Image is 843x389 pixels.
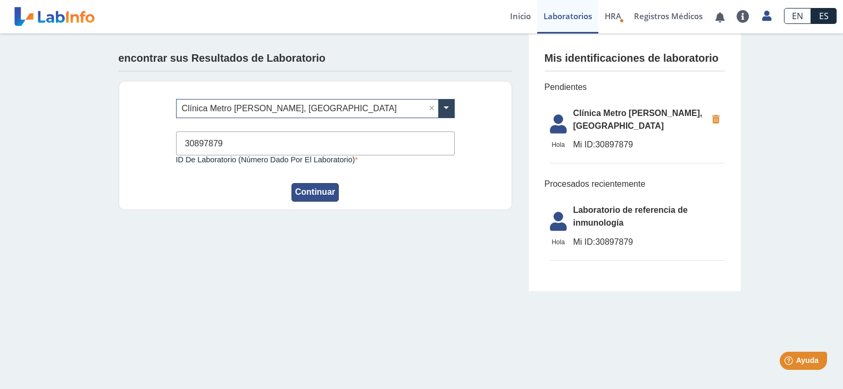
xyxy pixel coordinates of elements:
[605,11,621,21] font: HRA
[748,347,831,377] iframe: Lanzador de widgets de ayuda
[291,183,339,202] button: Continuar
[634,11,703,21] font: Registros Médicos
[595,140,633,149] font: 30897879
[510,11,531,21] font: Inicio
[595,237,633,246] font: 30897879
[545,82,587,92] font: Pendientes
[176,155,355,164] font: ID de laboratorio (número dado por el laboratorio)
[544,11,592,21] font: Laboratorios
[119,52,325,64] font: encontrar sus Resultados de Laboratorio
[295,187,336,196] font: Continuar
[552,141,565,148] font: Hola
[819,10,829,22] font: ES
[545,179,646,188] font: Procesados recientemente
[429,102,438,115] span: Borrar todo
[573,140,596,149] font: Mi ID:
[552,238,565,246] font: Hola
[573,205,688,227] font: Laboratorio de referencia de inmunología
[573,109,703,130] font: Clínica Metro [PERSON_NAME], [GEOGRAPHIC_DATA]
[545,52,719,64] font: Mis identificaciones de laboratorio
[792,10,803,22] font: EN
[573,237,596,246] font: Mi ID:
